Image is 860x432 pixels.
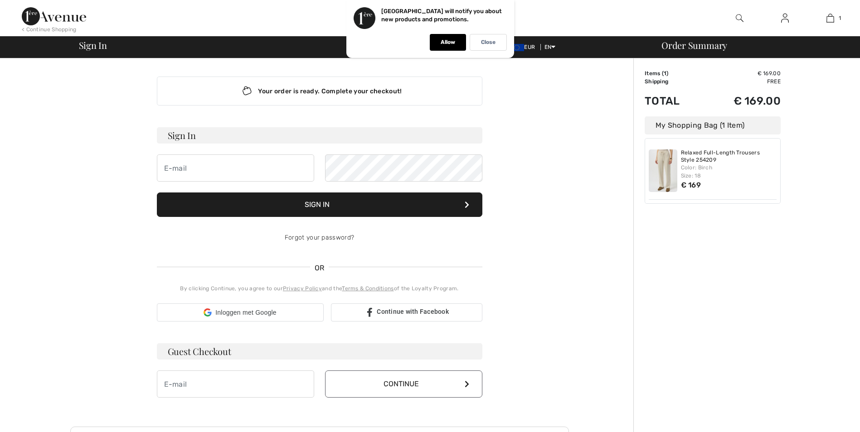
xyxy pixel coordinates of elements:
[645,77,703,86] td: Shipping
[481,39,496,46] p: Close
[681,163,777,180] div: Color: Birch Size: 18
[22,7,86,25] img: 1ère Avenue
[157,77,482,106] div: Your order is ready. Complete your checkout!
[664,70,666,77] span: 1
[310,263,329,274] span: OR
[651,41,855,50] div: Order Summary
[22,25,77,34] div: < Continue Shopping
[645,69,703,77] td: Items ( )
[736,13,743,24] img: search the website
[331,303,482,322] a: Continue with Facebook
[157,370,314,398] input: E-mail
[510,44,524,51] img: Euro
[681,181,701,189] span: € 169
[325,370,482,398] button: Continue
[283,285,322,292] a: Privacy Policy
[157,284,482,293] div: By clicking Continue, you agree to our and the of the Loyalty Program.
[808,13,852,24] a: 1
[645,86,703,116] td: Total
[377,308,449,315] span: Continue with Facebook
[157,192,482,217] button: Sign In
[342,285,394,292] a: Terms & Conditions
[157,343,482,360] h3: Guest Checkout
[703,69,781,77] td: € 169.00
[703,77,781,86] td: Free
[681,149,777,163] a: Relaxed Full-Length Trousers Style 254209
[510,44,539,50] span: EUR
[703,86,781,116] td: € 169.00
[157,303,324,322] div: Inloggen met Google
[79,41,107,50] span: Sign In
[157,154,314,182] input: E-mail
[215,308,277,317] span: Inloggen met Google
[157,127,482,144] h3: Sign In
[441,39,455,46] p: Allow
[645,116,781,134] div: My Shopping Bag (1 Item)
[544,44,556,50] span: EN
[381,8,502,23] p: [GEOGRAPHIC_DATA] will notify you about new products and promotions.
[774,13,796,24] a: Sign In
[649,149,677,192] img: Relaxed Full-Length Trousers Style 254209
[826,13,834,24] img: My Bag
[781,13,789,24] img: My Info
[285,234,354,241] a: Forgot your password?
[839,14,841,22] span: 1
